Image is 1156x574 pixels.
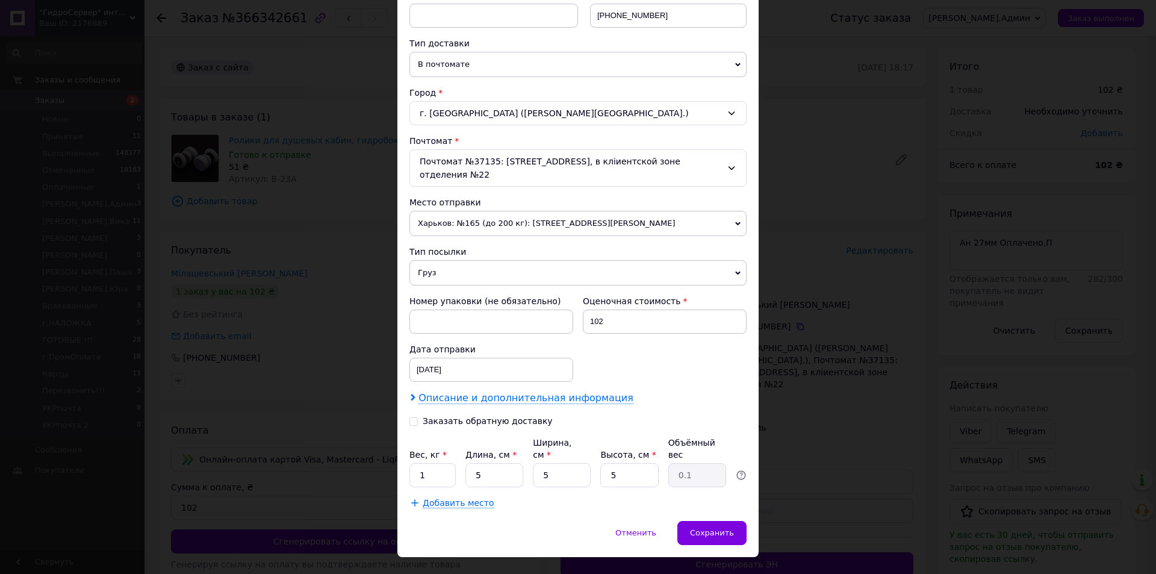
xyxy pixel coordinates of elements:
span: Отменить [615,528,656,537]
label: Высота, см [600,450,656,460]
label: Длина, см [465,450,517,460]
span: Тип посылки [409,247,466,257]
span: В почтомате [409,52,747,77]
div: Заказать обратную доставку [423,416,553,426]
input: +380 [590,4,747,28]
span: Добавить место [423,498,494,508]
label: Вес, кг [409,450,447,460]
div: Номер упаковки (не обязательно) [409,295,573,307]
span: Груз [409,260,747,285]
span: Сохранить [690,528,734,537]
div: Объёмный вес [668,437,726,461]
span: Место отправки [409,198,481,207]
span: Тип доставки [409,39,470,48]
div: Почтомат №37135: [STREET_ADDRESS], в кліиентской зоне отделения №22 [409,149,747,187]
span: Описание и дополнительная информация [418,392,633,404]
div: Город [409,87,747,99]
div: Оценочная стоимость [583,295,747,307]
span: Харьков: №165 (до 200 кг): [STREET_ADDRESS][PERSON_NAME] [409,211,747,236]
div: Дата отправки [409,343,573,355]
div: Почтомат [409,135,747,147]
div: г. [GEOGRAPHIC_DATA] ([PERSON_NAME][GEOGRAPHIC_DATA].) [409,101,747,125]
label: Ширина, см [533,438,571,460]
